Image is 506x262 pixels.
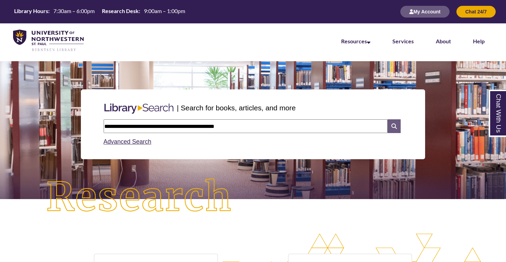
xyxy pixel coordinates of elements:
a: About [436,38,451,44]
th: Library Hours: [11,7,51,15]
span: 7:30am – 6:00pm [53,8,95,14]
button: My Account [400,6,450,18]
a: My Account [400,9,450,14]
p: | Search for books, articles, and more [177,102,296,113]
img: Research [25,158,253,237]
th: Research Desk: [99,7,141,15]
a: Services [392,38,414,44]
table: Hours Today [11,7,188,16]
img: UNWSP Library Logo [13,30,84,52]
a: Resources [341,38,370,44]
a: Help [473,38,485,44]
i: Search [388,119,401,133]
span: 9:00am – 1:00pm [144,8,185,14]
a: Advanced Search [104,138,151,145]
a: Chat 24/7 [456,9,496,14]
a: Hours Today [11,7,188,17]
button: Chat 24/7 [456,6,496,18]
img: Libary Search [101,101,177,117]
